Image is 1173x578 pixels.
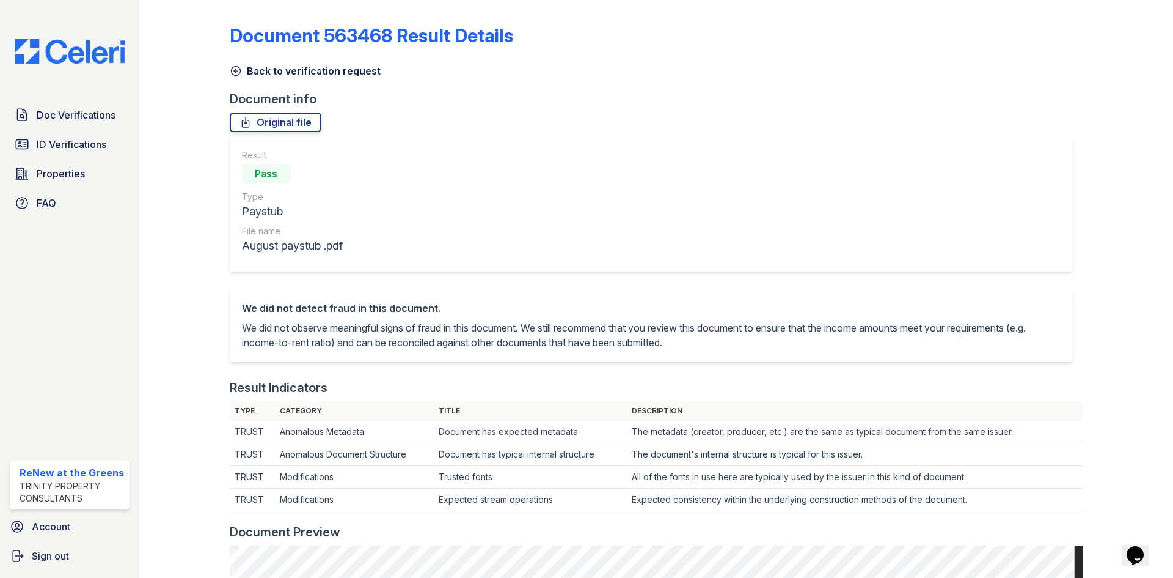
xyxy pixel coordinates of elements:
th: Category [275,401,434,421]
a: Account [5,514,134,539]
th: Description [627,401,1083,421]
a: Back to verification request [230,64,381,78]
img: CE_Logo_Blue-a8612792a0a2168367f1c8372b55b34899dd931a85d93a1a3d3e32e68fde9ad4.png [5,39,134,64]
span: Doc Verifications [37,108,115,122]
td: The document's internal structure is typical for this issuer. [627,443,1083,466]
div: Document info [230,91,1083,108]
a: Sign out [5,544,134,568]
div: Trinity Property Consultants [20,480,125,505]
a: Original file [230,113,321,132]
span: Account [32,519,70,534]
td: Document has expected metadata [434,421,627,443]
td: TRUST [230,466,276,489]
iframe: chat widget [1122,529,1161,566]
div: File name [242,225,343,237]
div: Pass [242,164,291,183]
div: ReNew at the Greens [20,465,125,480]
div: August paystub .pdf [242,237,343,254]
td: Modifications [275,489,434,511]
a: Doc Verifications [10,103,130,127]
td: Trusted fonts [434,466,627,489]
div: Document Preview [230,524,340,541]
div: Type [242,191,343,203]
div: We did not detect fraud in this document. [242,301,1061,316]
td: The metadata (creator, producer, etc.) are the same as typical document from the same issuer. [627,421,1083,443]
td: Document has typical internal structure [434,443,627,466]
td: TRUST [230,443,276,466]
td: All of the fonts in use here are typically used by the issuer in this kind of document. [627,466,1083,489]
span: FAQ [37,196,56,210]
p: We did not observe meaningful signs of fraud in this document. We still recommend that you review... [242,320,1061,350]
td: TRUST [230,489,276,511]
div: Result Indicators [230,379,327,396]
span: ID Verifications [37,137,106,152]
td: Expected consistency within the underlying construction methods of the document. [627,489,1083,511]
a: Properties [10,161,130,186]
td: Anomalous Metadata [275,421,434,443]
td: Modifications [275,466,434,489]
td: TRUST [230,421,276,443]
th: Type [230,401,276,421]
td: Anomalous Document Structure [275,443,434,466]
div: Paystub [242,203,343,220]
a: Document 563468 Result Details [230,24,513,46]
th: Title [434,401,627,421]
div: Result [242,149,343,161]
a: ID Verifications [10,132,130,157]
a: FAQ [10,191,130,215]
span: Sign out [32,549,69,563]
td: Expected stream operations [434,489,627,511]
span: Properties [37,166,85,181]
